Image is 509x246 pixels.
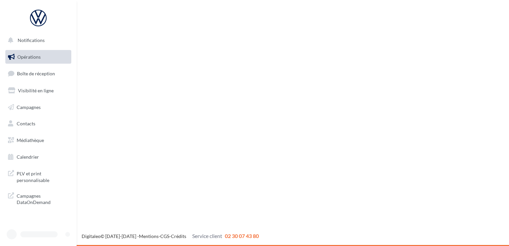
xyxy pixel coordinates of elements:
[17,154,39,160] span: Calendrier
[17,54,41,60] span: Opérations
[4,189,73,208] a: Campagnes DataOnDemand
[17,71,55,76] span: Boîte de réception
[18,37,45,43] span: Notifications
[4,100,73,114] a: Campagnes
[17,191,69,206] span: Campagnes DataOnDemand
[4,133,73,147] a: Médiathèque
[17,121,35,126] span: Contacts
[17,104,41,110] span: Campagnes
[4,50,73,64] a: Opérations
[82,233,101,239] a: Digitaleo
[4,150,73,164] a: Calendrier
[192,233,222,239] span: Service client
[4,66,73,81] a: Boîte de réception
[160,233,169,239] a: CGS
[4,117,73,131] a: Contacts
[4,84,73,98] a: Visibilité en ligne
[18,88,54,93] span: Visibilité en ligne
[4,166,73,186] a: PLV et print personnalisable
[17,137,44,143] span: Médiathèque
[4,33,70,47] button: Notifications
[82,233,259,239] span: © [DATE]-[DATE] - - -
[171,233,186,239] a: Crédits
[17,169,69,183] span: PLV et print personnalisable
[225,233,259,239] span: 02 30 07 43 80
[139,233,159,239] a: Mentions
